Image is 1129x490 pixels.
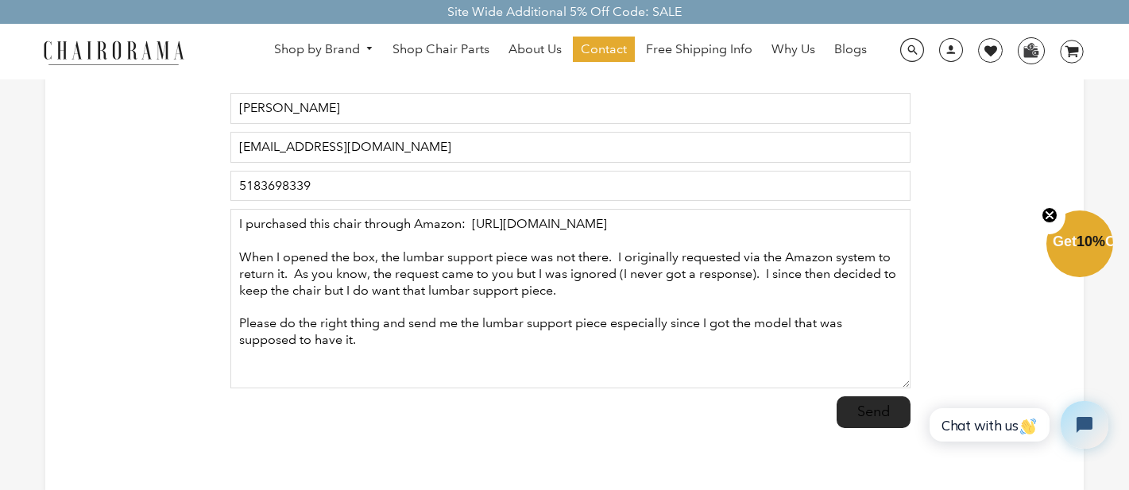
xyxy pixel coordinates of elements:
[230,93,911,124] input: Name
[1046,212,1113,279] div: Get10%OffClose teaser
[385,37,497,62] a: Shop Chair Parts
[771,41,815,58] span: Why Us
[826,37,875,62] a: Blogs
[1034,198,1065,234] button: Close teaser
[508,41,562,58] span: About Us
[34,38,193,66] img: chairorama
[573,37,635,62] a: Contact
[834,41,867,58] span: Blogs
[837,396,911,428] input: Send
[230,171,911,202] input: Phone Number
[392,41,489,58] span: Shop Chair Parts
[646,41,752,58] span: Free Shipping Info
[261,37,881,66] nav: DesktopNavigation
[1019,38,1043,62] img: WhatsApp_Image_2024-07-12_at_16.23.01.webp
[764,37,823,62] a: Why Us
[581,41,627,58] span: Contact
[230,132,911,163] input: Email
[912,388,1122,462] iframe: Tidio Chat
[638,37,760,62] a: Free Shipping Info
[501,37,570,62] a: About Us
[266,37,382,62] a: Shop by Brand
[1077,233,1105,249] span: 10%
[1053,233,1126,249] span: Get Off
